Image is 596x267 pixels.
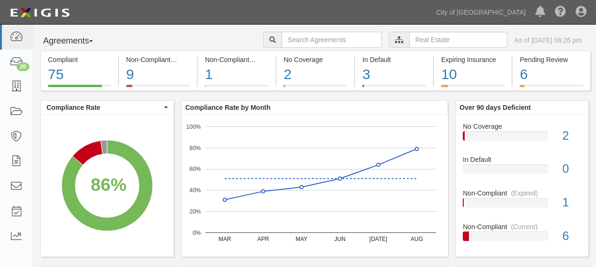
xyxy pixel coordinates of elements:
[511,222,538,231] div: (Current)
[362,55,426,64] div: In Default
[257,236,269,242] text: APR
[189,166,201,172] text: 60%
[17,62,29,71] div: 20
[514,36,582,45] div: As of [DATE] 06:26 pm
[182,115,448,257] svg: A chart.
[555,7,566,18] i: Help Center - Complianz
[409,32,507,48] input: Real Estate
[7,4,73,21] img: logo-5460c22ac91f19d4615b14bd174203de0afe785f0fc80cf4dbbc73dc1793850b.png
[520,64,583,85] div: 6
[41,115,174,257] svg: A chart.
[441,64,504,85] div: 10
[411,236,423,242] text: AUG
[355,85,433,92] a: In Default3
[441,55,504,64] div: Expiring Insurance
[126,55,190,64] div: Non-Compliant (Current)
[126,64,190,85] div: 9
[334,236,345,242] text: JUN
[205,64,268,85] div: 1
[459,104,531,111] b: Over 90 days Deficient
[185,104,271,111] b: Compliance Rate by Month
[456,222,588,231] div: Non-Compliant
[253,55,280,64] div: (Expired)
[463,222,581,249] a: Non-Compliant(Current)6
[463,188,581,222] a: Non-Compliant(Expired)1
[456,122,588,131] div: No Coverage
[555,228,588,245] div: 6
[511,188,538,198] div: (Expired)
[369,236,387,242] text: [DATE]
[41,101,174,114] button: Compliance Rate
[295,236,307,242] text: MAY
[284,55,347,64] div: No Coverage
[91,172,126,198] div: 86%
[186,123,201,130] text: 100%
[513,85,590,92] a: Pending Review6
[193,229,201,236] text: 0%
[48,55,111,64] div: Compliant
[555,127,588,144] div: 2
[40,32,111,51] button: Agreements
[431,3,531,22] a: City of [GEOGRAPHIC_DATA]
[189,144,201,151] text: 80%
[362,64,426,85] div: 3
[284,64,347,85] div: 2
[174,55,201,64] div: (Current)
[205,55,268,64] div: Non-Compliant (Expired)
[189,208,201,215] text: 20%
[463,122,581,155] a: No Coverage2
[189,187,201,194] text: 40%
[40,85,118,92] a: Compliant75
[48,64,111,85] div: 75
[520,55,583,64] div: Pending Review
[198,85,275,92] a: Non-Compliant(Expired)1
[218,236,231,242] text: MAR
[555,194,588,211] div: 1
[555,160,588,178] div: 0
[456,155,588,164] div: In Default
[46,103,162,112] span: Compliance Rate
[276,85,354,92] a: No Coverage2
[434,85,512,92] a: Expiring Insurance10
[463,155,581,188] a: In Default0
[282,32,382,48] input: Search Agreements
[456,188,588,198] div: Non-Compliant
[119,85,197,92] a: Non-Compliant(Current)9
